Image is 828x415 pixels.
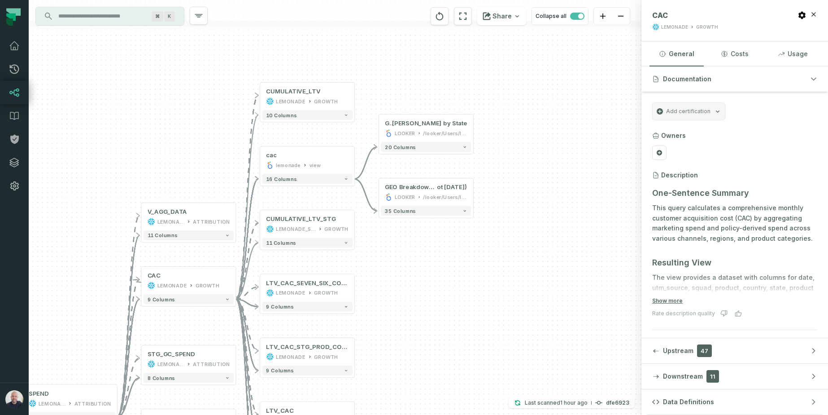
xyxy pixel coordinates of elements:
g: Edge from 132e369a53d1aeadf859b31b2cdb425a to fe301431c03ac5abfde7d54368245032 [235,287,258,299]
div: LEMONADE [276,353,305,360]
span: Downstream [663,372,703,381]
div: CUMULATIVE_LTV [266,88,320,95]
div: ATTRIBUTION [193,218,230,225]
span: 10 columns [266,112,296,118]
span: 8 columns [148,375,175,381]
div: LOOKER [395,129,415,137]
g: Edge from 132e369a53d1aeadf859b31b2cdb425a to b25079d9f1c7e2339219df2a840b804a [235,179,258,299]
h3: Owners [661,131,686,140]
div: V_AGG_DATA [148,208,187,216]
div: LOOKER [395,193,415,201]
div: STG_GC_SPEND [148,350,195,358]
div: SPEND [29,390,49,397]
div: /looker/Users/Inbal Mechoresh [423,129,467,137]
span: 47 [697,344,712,357]
span: 11 columns [148,233,178,238]
span: GEO Breakdown: Performance by State (snapsh [385,183,437,191]
span: 11 columns [266,240,296,246]
div: /looker/Users/Inbal Mechoresh [423,193,467,201]
button: Upstream47 [641,338,828,363]
g: Edge from 132e369a53d1aeadf859b31b2cdb425a to e005d81a12ec0b25cdc6c5ecb18b85d2 [235,95,258,299]
div: LEMONADE [276,97,305,105]
g: Edge from 132e369a53d1aeadf859b31b2cdb425a to a5064c5790a36f35c80bb1d18d6b47d9 [235,223,258,300]
div: LEMONADE_DWH [157,360,184,368]
div: GROWTH [314,289,338,296]
div: GROWTH [314,97,338,105]
span: Documentation [663,75,711,84]
div: LEMONADE [157,218,184,225]
g: Edge from 132e369a53d1aeadf859b31b2cdb425a to fe301431c03ac5abfde7d54368245032 [235,299,258,306]
button: Usage [766,42,820,66]
button: Collapse all [532,7,588,25]
button: Add certification [652,102,725,120]
g: Edge from 132e369a53d1aeadf859b31b2cdb425a to e005d81a12ec0b25cdc6c5ecb18b85d2 [235,115,258,299]
span: 9 columns [148,296,175,302]
div: LEMONADE [157,282,187,289]
p: The view provides a dataset with columns for date, utm_source, squad, product, country, state, pr... [652,273,817,324]
div: GROWTH [314,353,338,360]
span: Add certification [666,108,710,115]
div: GROWTH [324,225,349,233]
div: ATTRIBUTION [74,399,111,407]
div: GEO Breakdown: Performance by State [385,119,467,127]
span: [PERSON_NAME] by State [392,119,467,127]
span: 16 columns [266,176,296,182]
span: 11 [706,370,719,383]
div: GEO Breakdown: Performance by State (snapshot March 2025) [385,183,467,191]
button: zoom in [594,8,612,25]
h4: dfe6923 [606,400,629,406]
p: Last scanned [525,398,588,407]
button: zoom out [612,8,630,25]
h3: Description [661,171,698,180]
relative-time: Sep 29, 2025, 11:52 AM GMT+3 [560,399,588,406]
button: Documentation [641,66,828,92]
div: CUMULATIVE_LTV_STG [266,215,336,223]
div: LTV_CAC [266,407,293,415]
div: lemonade [276,161,301,169]
span: 35 columns [385,208,416,214]
button: Downstream11 [641,364,828,389]
span: Press ⌘ + K to focus the search bar [164,11,175,22]
span: 9 columns [266,367,293,373]
span: 20 columns [385,144,416,150]
img: avatar of Daniel Ochoa Bimblich [5,390,23,408]
div: Rate description quality [652,310,715,317]
div: GROWTH [696,24,718,31]
span: CAC [652,11,668,20]
button: Last scanned[DATE] 11:52:28 AMdfe6923 [509,397,635,408]
button: Data Definitions [641,389,828,415]
div: GROWTH [196,282,220,289]
div: LEMONADE_STAGING [276,225,316,233]
span: GEO Breakdown: Perfor [385,119,392,127]
div: LEMONADE [39,399,65,407]
span: ot [DATE]) [437,183,467,191]
h3: One-Sentence Summary [652,187,817,199]
div: cac [266,151,276,159]
p: This query calculates a comprehensive monthly customer acquisition cost (CAC) by aggregating mark... [652,203,817,244]
g: Edge from 132e369a53d1aeadf859b31b2cdb425a to 8a87830031fda639d2e3b94404ce4312 [235,299,258,351]
div: LTV_CAC_STG_PROD_COMP [266,343,349,351]
g: Edge from b25079d9f1c7e2339219df2a840b804a to f8d887b913d1a6728ae7c096bdef22cd [354,179,377,211]
h3: Resulting View [652,256,817,269]
g: Edge from 132e369a53d1aeadf859b31b2cdb425a to a5064c5790a36f35c80bb1d18d6b47d9 [235,243,258,299]
div: CAC [148,272,161,279]
div: LTV_CAC_SEVEN_SIX_COMP [266,279,349,287]
div: view [309,161,321,169]
span: Data Definitions [663,397,714,406]
button: Share [477,7,526,25]
button: General [649,42,704,66]
g: Edge from 132e369a53d1aeadf859b31b2cdb425a to 8a87830031fda639d2e3b94404ce4312 [235,299,258,371]
g: Edge from 132e369a53d1aeadf859b31b2cdb425a to 132e369a53d1aeadf859b31b2cdb425a [133,280,242,300]
span: Press ⌘ + K to focus the search bar [152,11,163,22]
g: Edge from b25079d9f1c7e2339219df2a840b804a to 779a9ff7fd46e03f50e6b9f974662fa4 [354,147,377,179]
g: Edge from 132e369a53d1aeadf859b31b2cdb425a to 1376bf7276375714f225dc61fab47264 [235,299,258,415]
div: ATTRIBUTION [193,360,230,368]
button: Show more [652,297,683,305]
div: LEMONADE [276,289,305,296]
div: LEMONADE [661,24,688,31]
span: Upstream [663,346,693,355]
button: Costs [707,42,762,66]
span: 9 columns [266,304,293,309]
